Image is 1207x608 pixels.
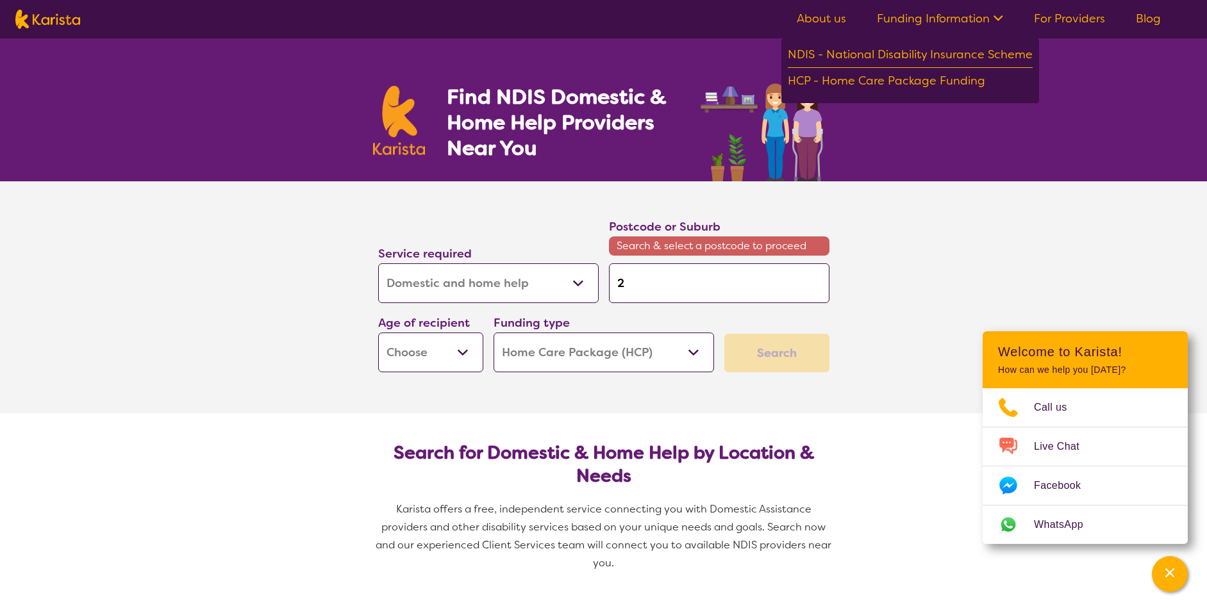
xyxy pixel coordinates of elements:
label: Funding type [494,315,570,331]
ul: Choose channel [983,388,1188,544]
label: Postcode or Suburb [609,219,720,234]
img: Karista logo [373,86,426,155]
div: HCP - Home Care Package Funding [788,71,1033,94]
h1: Find NDIS Domestic & Home Help Providers Near You [447,84,684,161]
img: Karista logo [15,10,80,29]
p: How can we help you [DATE]? [998,365,1172,375]
img: domestic-help [697,69,834,181]
span: Facebook [1034,476,1096,495]
a: Funding Information [877,11,1003,26]
button: Channel Menu [1152,556,1188,592]
span: WhatsApp [1034,515,1099,534]
a: About us [797,11,846,26]
label: Service required [378,246,472,261]
span: Search & select a postcode to proceed [609,236,829,256]
h2: Search for Domestic & Home Help by Location & Needs [388,441,819,488]
span: Live Chat [1034,437,1095,456]
a: For Providers [1034,11,1105,26]
a: Web link opens in a new tab. [983,505,1188,544]
input: Type [609,263,829,303]
a: Blog [1136,11,1161,26]
h2: Welcome to Karista! [998,344,1172,359]
span: Call us [1034,398,1083,417]
div: NDIS - National Disability Insurance Scheme [788,45,1033,68]
span: Karista offers a free, independent service connecting you with Domestic Assistance providers and ... [376,502,834,570]
div: Channel Menu [983,331,1188,544]
label: Age of recipient [378,315,470,331]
